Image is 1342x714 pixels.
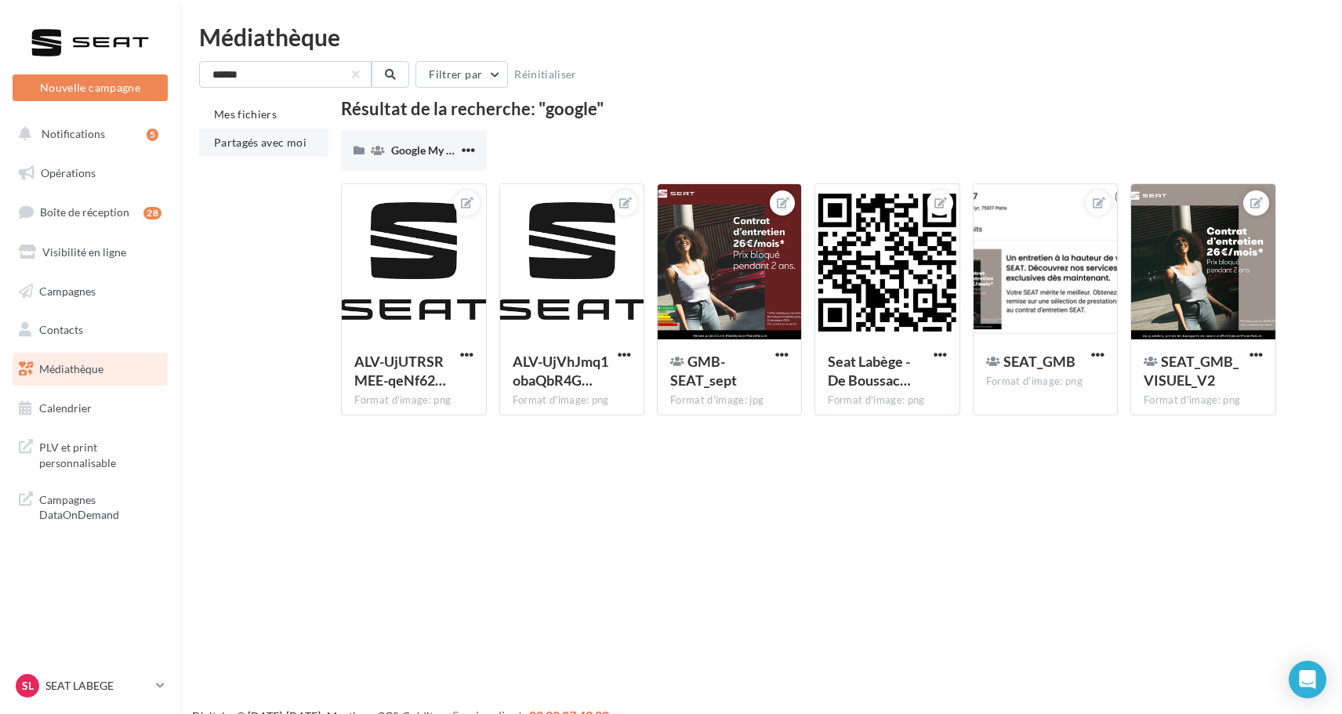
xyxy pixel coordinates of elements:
p: SEAT LABEGE [45,678,150,694]
a: Contacts [9,314,171,346]
span: Calendrier [39,401,92,415]
span: Contacts [39,323,83,336]
a: Campagnes [9,275,171,308]
span: Notifications [42,127,105,140]
a: SL SEAT LABEGE [13,671,168,701]
span: Visibilité en ligne [42,245,126,259]
a: Opérations [9,157,171,190]
button: Filtrer par [415,61,508,88]
div: 28 [143,207,161,219]
span: Médiathèque [39,362,103,375]
span: Opérations [41,166,96,179]
div: Format d'image: png [354,393,473,408]
button: Réinitialiser [508,65,583,84]
div: 5 [147,129,158,141]
a: Boîte de réception28 [9,195,171,229]
span: Mes fichiers [214,107,277,121]
span: Boîte de réception [40,205,129,219]
a: Visibilité en ligne [9,236,171,269]
div: Format d'image: png [828,393,946,408]
div: Format d'image: png [513,393,631,408]
span: Campagnes DataOnDemand [39,489,161,523]
a: Médiathèque [9,353,171,386]
span: ALV-UjUTRSRMEE-qeNf62hYB62KxL3s0peLXkFEDqTwbywcft7rGYWOQ [354,353,446,389]
span: Google My Business [391,143,488,157]
span: Campagnes [39,284,96,297]
div: Format d'image: jpg [670,393,789,408]
span: SEAT_GMB_VISUEL_V2 [1144,353,1239,389]
span: SL [22,678,34,694]
button: Notifications 5 [9,118,165,150]
span: PLV et print personnalisable [39,437,161,470]
button: Nouvelle campagne [13,74,168,101]
div: Format d'image: png [986,375,1104,389]
div: Résultat de la recherche: "google" [341,100,1275,118]
span: Seat Labège - De Boussac Automobiles - LABEGE - 31670 - QR code sollicitation avis Google [828,353,911,389]
span: Partagés avec moi [214,136,306,149]
span: GMB-SEAT_sept [670,353,737,389]
div: Format d'image: png [1144,393,1262,408]
a: PLV et print personnalisable [9,430,171,477]
div: Open Intercom Messenger [1289,661,1326,698]
span: SEAT_GMB [1003,353,1075,370]
a: Campagnes DataOnDemand [9,483,171,529]
span: ALV-UjVhJmq1obaQbR4GzHUqAIvOyGa5h111npIv8qUcBBJeFx-VrVWa [513,353,608,389]
div: Médiathèque [199,25,1323,49]
a: Calendrier [9,392,171,425]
